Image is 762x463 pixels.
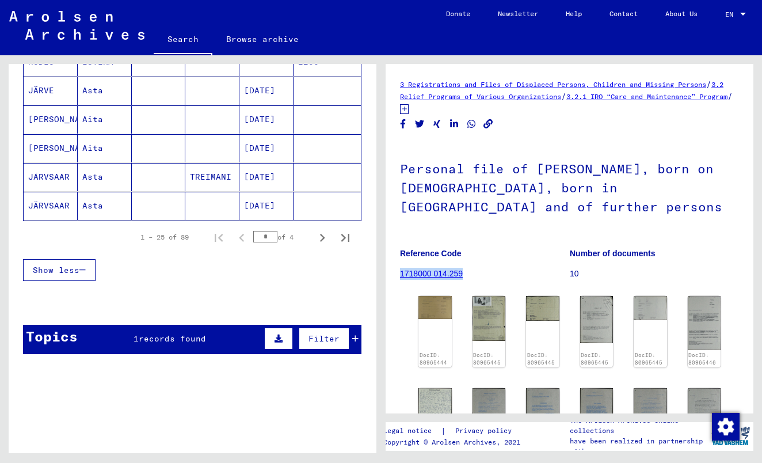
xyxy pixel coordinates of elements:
button: Previous page [230,226,253,249]
a: Legal notice [383,425,441,437]
img: Change consent [712,413,740,441]
p: have been realized in partnership with [570,436,707,457]
mat-cell: [DATE] [239,192,294,220]
mat-cell: JÁRVSAAR [24,163,78,191]
img: 002.jpg [526,296,559,321]
span: 1 [134,333,139,344]
mat-cell: TREIMANI [185,163,239,191]
span: Show less [33,265,79,275]
mat-cell: Asta [78,163,132,191]
div: Topics [26,326,78,347]
a: DocID: 80965445 [581,352,608,366]
a: 3 Registrations and Files of Displaced Persons, Children and Missing Persons [400,80,706,89]
button: Share on LinkedIn [448,117,460,131]
span: records found [139,333,206,344]
img: 001.jpg [688,296,721,350]
div: | [383,425,525,437]
img: 001.jpg [634,388,667,434]
mat-cell: [DATE] [239,77,294,105]
span: / [706,79,711,89]
mat-cell: [DATE] [239,105,294,134]
button: Share on Facebook [397,117,409,131]
button: Share on Twitter [414,117,426,131]
button: Share on Xing [431,117,443,131]
a: 1718000 014.259 [400,269,463,278]
button: Copy link [482,117,494,131]
img: 003.jpg [580,296,614,343]
p: 10 [570,268,739,280]
a: DocID: 80965445 [635,352,662,366]
img: 001.jpg [473,388,506,435]
h1: Personal file of [PERSON_NAME], born on [DEMOGRAPHIC_DATA], born in [GEOGRAPHIC_DATA] and of furt... [400,142,739,231]
b: Number of documents [570,249,656,258]
img: 001.jpg [688,388,721,435]
a: 3.2.1 IRO “Care and Maintenance” Program [566,92,727,101]
mat-cell: [DATE] [239,163,294,191]
span: Filter [308,333,340,344]
button: Next page [311,226,334,249]
img: 004.jpg [634,296,667,320]
p: The Arolsen Archives online collections [570,415,707,436]
button: Last page [334,226,357,249]
img: 001.jpg [418,388,452,441]
span: / [727,91,733,101]
b: Reference Code [400,249,462,258]
p: Copyright © Arolsen Archives, 2021 [383,437,525,447]
div: Change consent [711,412,739,440]
div: of 4 [253,231,311,242]
a: DocID: 80965446 [688,352,716,366]
mat-cell: [PERSON_NAME] [24,134,78,162]
a: Privacy policy [446,425,525,437]
button: First page [207,226,230,249]
img: yv_logo.png [709,422,752,450]
mat-cell: Asta [78,77,132,105]
mat-cell: Asta [78,192,132,220]
img: 001.jpg [526,388,559,434]
img: 001.jpg [473,296,506,341]
a: DocID: 80965444 [420,352,447,366]
a: Browse archive [212,25,313,53]
button: Filter [299,328,349,350]
a: DocID: 80965445 [473,352,501,366]
img: 001.jpg [418,296,452,319]
mat-cell: JÄRVSAAR [24,192,78,220]
a: Search [154,25,212,55]
span: EN [725,10,738,18]
mat-cell: JÄRVE [24,77,78,105]
mat-cell: Aita [78,105,132,134]
button: Share on WhatsApp [466,117,478,131]
img: 001.jpg [580,388,614,435]
mat-cell: Aita [78,134,132,162]
button: Show less [23,259,96,281]
mat-cell: [DATE] [239,134,294,162]
div: 1 – 25 of 89 [140,232,189,242]
mat-cell: [PERSON_NAME] [24,105,78,134]
img: Arolsen_neg.svg [9,11,144,40]
a: DocID: 80965445 [527,352,555,366]
span: / [561,91,566,101]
